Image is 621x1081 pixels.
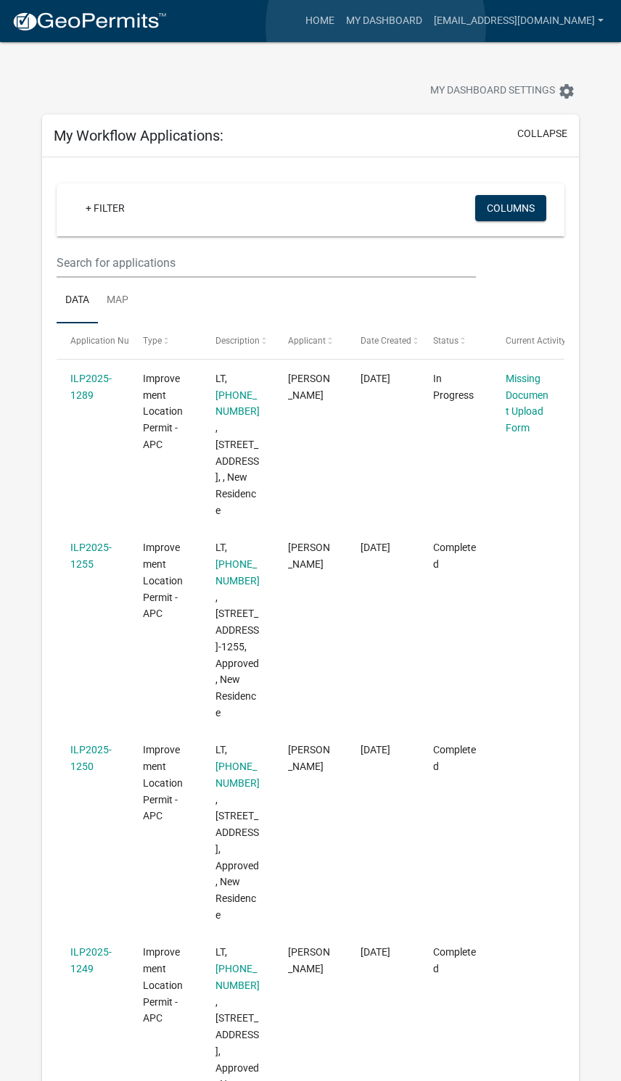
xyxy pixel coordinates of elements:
[143,336,162,346] span: Type
[215,542,260,718] span: LT, 005-113-026, 1 EMS B37 LN LOT OFC, Crane, ILP2025-1255, Approved, New Residence
[215,963,260,991] a: [PHONE_NUMBER]
[215,389,260,418] a: [PHONE_NUMBER]
[143,946,183,1024] span: Improvement Location Permit - APC
[54,127,223,144] h5: My Workflow Applications:
[202,323,274,358] datatable-header-cell: Description
[361,336,411,346] span: Date Created
[215,373,260,516] span: LT, 005-113-026, 1 EMS B37 LN LOT OFC, Crane, ILP2025-1289, , New Residence
[347,323,419,358] datatable-header-cell: Date Created
[57,323,129,358] datatable-header-cell: Application Number
[419,77,587,105] button: My Dashboard Settingssettings
[492,323,564,358] datatable-header-cell: Current Activity
[215,558,260,587] a: [PHONE_NUMBER]
[433,946,476,974] span: Completed
[419,323,492,358] datatable-header-cell: Status
[428,7,609,35] a: [EMAIL_ADDRESS][DOMAIN_NAME]
[143,542,183,619] span: Improvement Location Permit - APC
[143,744,183,821] span: Improvement Location Permit - APC
[288,542,330,570] span: John Crane
[288,373,330,401] span: John Crane
[129,323,202,358] datatable-header-cell: Type
[57,248,477,278] input: Search for applications
[361,373,390,384] span: 10/13/2025
[340,7,428,35] a: My Dashboard
[517,126,567,141] button: collapse
[361,542,390,553] span: 10/03/2025
[143,373,183,450] span: Improvement Location Permit - APC
[215,336,260,346] span: Description
[506,373,548,434] a: Missing Document Upload Form
[70,744,112,772] a: ILP2025-1250
[430,83,555,100] span: My Dashboard Settings
[506,336,566,346] span: Current Activity
[288,946,330,974] span: John Crane
[433,744,476,772] span: Completed
[70,542,112,570] a: ILP2025-1255
[300,7,340,35] a: Home
[74,195,136,221] a: + Filter
[57,278,98,324] a: Data
[70,373,112,401] a: ILP2025-1289
[361,946,390,958] span: 10/03/2025
[70,946,112,974] a: ILP2025-1249
[433,542,476,570] span: Completed
[288,336,326,346] span: Applicant
[98,278,137,324] a: Map
[361,744,390,755] span: 10/03/2025
[558,83,575,100] i: settings
[70,336,149,346] span: Application Number
[433,373,474,401] span: In Progress
[215,744,260,921] span: LT, 005-113-026, 1 EMS B37 LN LOT OFC, Crane, ILP2025-1250, Approved, New Residence
[215,761,260,789] a: [PHONE_NUMBER]
[433,336,458,346] span: Status
[288,744,330,772] span: John Crane
[475,195,546,221] button: Columns
[274,323,347,358] datatable-header-cell: Applicant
